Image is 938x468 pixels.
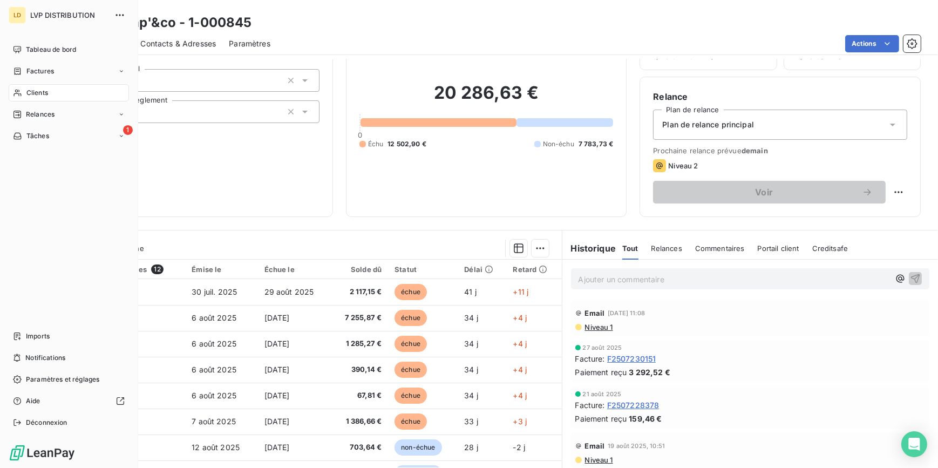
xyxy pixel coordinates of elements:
span: 7 255,87 € [337,313,382,323]
span: 6 août 2025 [192,365,236,374]
img: Logo LeanPay [9,444,76,462]
span: Paramètres et réglages [26,375,99,384]
span: 67,81 € [337,390,382,401]
span: 6 août 2025 [192,339,236,348]
span: Aide [26,396,40,406]
span: Niveau 1 [584,456,613,464]
span: LVP DISTRIBUTION [30,11,108,19]
span: Clients [26,88,48,98]
span: +4 j [513,365,527,374]
span: +4 j [513,313,527,322]
div: Échue le [264,265,324,274]
span: Paiement reçu [575,367,627,378]
span: 33 j [464,417,478,426]
span: +4 j [513,391,527,400]
span: 28 j [464,443,478,452]
span: 7 août 2025 [192,417,236,426]
span: 7 783,73 € [579,139,614,149]
span: 1 386,66 € [337,416,382,427]
span: échue [395,310,427,326]
span: -2 j [513,443,525,452]
div: Retard [513,265,555,274]
span: Factures [26,66,54,76]
span: [DATE] [264,417,290,426]
span: +11 j [513,287,528,296]
div: Émise le [192,265,251,274]
span: [DATE] 11:08 [608,310,645,316]
span: Relances [26,110,55,119]
span: 0 [358,131,362,139]
span: Creditsafe [812,244,848,253]
span: échue [395,413,427,430]
a: Aide [9,392,129,410]
input: Ajouter une valeur [138,107,146,117]
span: 12 août 2025 [192,443,240,452]
span: 41 j [464,287,477,296]
span: [DATE] [264,391,290,400]
span: 2 117,15 € [337,287,382,297]
span: 390,14 € [337,364,382,375]
span: 12 502,90 € [388,139,426,149]
span: Échu [368,139,384,149]
div: Délai [464,265,500,274]
span: Tâches [26,131,49,141]
span: [DATE] [264,365,290,374]
span: +3 j [513,417,527,426]
span: 29 août 2025 [264,287,314,296]
span: Paramètres [229,38,270,49]
span: échue [395,284,427,300]
span: 34 j [464,339,478,348]
span: Tableau de bord [26,45,76,55]
span: Tout [622,244,638,253]
span: [DATE] [264,313,290,322]
span: Déconnexion [26,418,67,428]
span: 21 août 2025 [583,391,622,397]
span: 1 285,27 € [337,338,382,349]
span: échue [395,362,427,378]
span: Commentaires [695,244,745,253]
h2: 20 286,63 € [359,82,614,114]
span: 159,46 € [629,413,662,424]
div: LD [9,6,26,24]
div: Solde dû [337,265,382,274]
span: 3 292,52 € [629,367,670,378]
button: Voir [653,181,886,204]
span: Voir [666,188,862,196]
span: 34 j [464,365,478,374]
span: 27 août 2025 [583,344,622,351]
span: 6 août 2025 [192,391,236,400]
h3: Sarl vap'&co - 1-000845 [95,13,252,32]
span: demain [742,146,768,155]
h6: Relance [653,90,907,103]
span: Facture : [575,353,605,364]
span: Niveau 1 [584,323,613,331]
span: Imports [26,331,50,341]
span: Paiement reçu [575,413,627,424]
span: F2507230151 [607,353,656,364]
span: F2507228378 [607,399,660,411]
span: Niveau 2 [668,161,698,170]
div: Open Intercom Messenger [901,431,927,457]
span: Relances [651,244,682,253]
span: Portail client [758,244,799,253]
span: [DATE] [264,339,290,348]
div: Statut [395,265,451,274]
span: 19 août 2025, 10:51 [608,443,665,449]
span: [DATE] [264,443,290,452]
span: Plan de relance principal [662,119,754,130]
span: 12 [151,264,163,274]
span: Notifications [25,353,65,363]
span: Facture : [575,399,605,411]
span: 30 juil. 2025 [192,287,237,296]
span: échue [395,388,427,404]
span: 6 août 2025 [192,313,236,322]
h6: Historique [562,242,616,255]
span: 703,64 € [337,442,382,453]
span: Email [585,309,605,317]
span: Contacts & Adresses [140,38,216,49]
span: +4 j [513,339,527,348]
span: Email [585,442,605,450]
span: Non-échu [543,139,574,149]
span: 1 [123,125,133,135]
span: non-échue [395,439,441,456]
